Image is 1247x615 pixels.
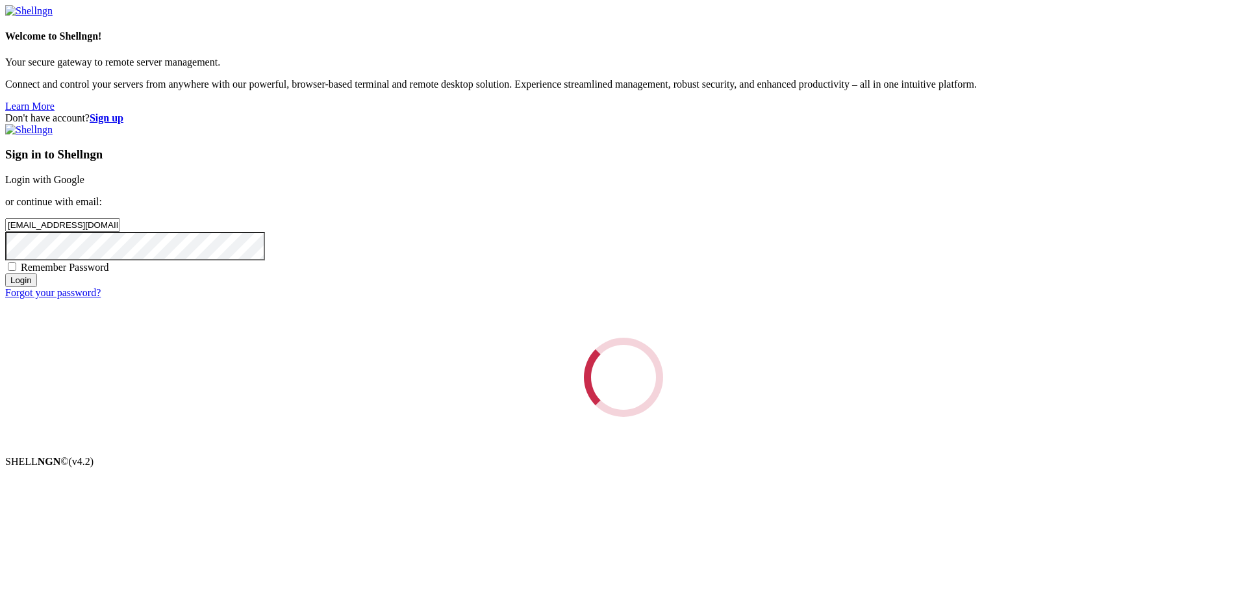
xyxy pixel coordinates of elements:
input: Remember Password [8,262,16,271]
span: 4.2.0 [69,456,94,467]
p: Connect and control your servers from anywhere with our powerful, browser-based terminal and remo... [5,79,1242,90]
p: Your secure gateway to remote server management. [5,56,1242,68]
h3: Sign in to Shellngn [5,147,1242,162]
input: Login [5,273,37,287]
a: Forgot your password? [5,287,101,298]
img: Shellngn [5,5,53,17]
input: Email address [5,218,120,232]
p: or continue with email: [5,196,1242,208]
a: Learn More [5,101,55,112]
a: Login with Google [5,174,84,185]
a: Sign up [90,112,123,123]
h4: Welcome to Shellngn! [5,31,1242,42]
span: Remember Password [21,262,109,273]
span: SHELL © [5,456,94,467]
img: Shellngn [5,124,53,136]
div: Don't have account? [5,112,1242,124]
b: NGN [38,456,61,467]
div: Loading... [580,334,666,420]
